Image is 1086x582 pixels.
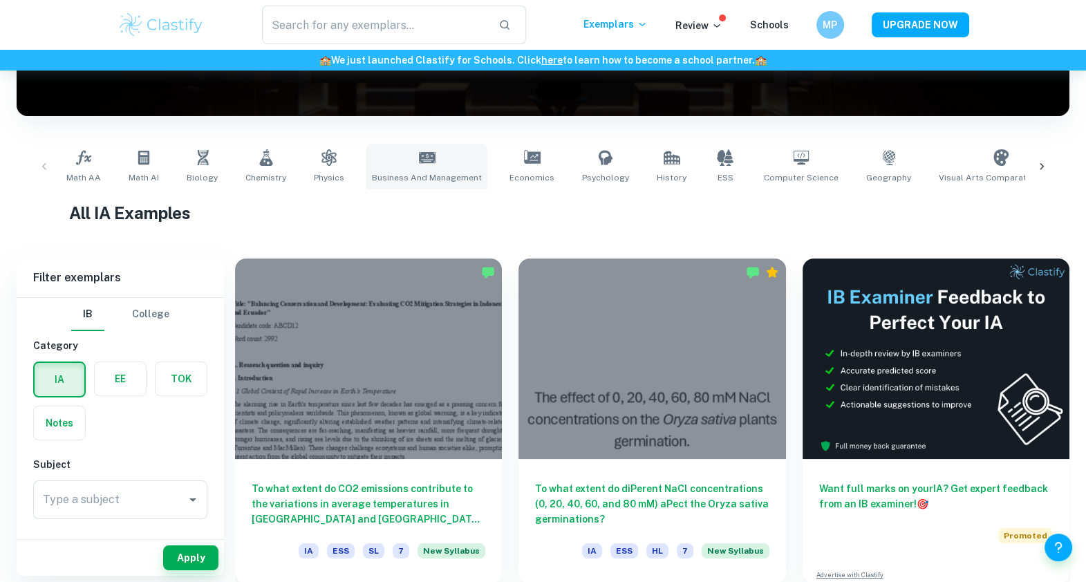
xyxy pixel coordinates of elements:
[583,17,648,32] p: Exemplars
[750,19,789,30] a: Schools
[95,362,146,395] button: EE
[657,171,686,184] span: History
[118,11,205,39] img: Clastify logo
[872,12,969,37] button: UPGRADE NOW
[917,498,928,509] span: 🎯
[66,171,101,184] span: Math AA
[998,528,1053,543] span: Promoted
[163,545,218,570] button: Apply
[803,259,1069,459] img: Thumbnail
[822,17,838,32] h6: MP
[372,171,482,184] span: Business and Management
[1045,534,1072,561] button: Help and Feedback
[677,543,693,558] span: 7
[314,171,344,184] span: Physics
[363,543,384,558] span: SL
[252,481,485,527] h6: To what extent do CO2 emissions contribute to the variations in average temperatures in [GEOGRAPH...
[327,543,355,558] span: ESS
[418,543,485,558] span: New Syllabus
[245,171,286,184] span: Chemistry
[541,55,563,66] a: here
[535,481,769,527] h6: To what extent do diPerent NaCl concentrations (0, 20, 40, 60, and 80 mM) aPect the Oryza sativa ...
[418,543,485,567] div: Starting from the May 2026 session, the ESS IA requirements have changed. We created this exempla...
[764,171,839,184] span: Computer Science
[816,11,844,39] button: MP
[299,543,319,558] span: IA
[33,338,207,353] h6: Category
[71,298,169,331] div: Filter type choice
[262,6,488,44] input: Search for any exemplars...
[765,265,779,279] div: Premium
[34,406,85,440] button: Notes
[33,457,207,472] h6: Subject
[610,543,638,558] span: ESS
[71,298,104,331] button: IB
[187,171,218,184] span: Biology
[17,259,224,297] h6: Filter exemplars
[393,543,409,558] span: 7
[816,570,883,580] a: Advertise with Clastify
[183,490,203,509] button: Open
[646,543,668,558] span: HL
[132,298,169,331] button: College
[129,171,159,184] span: Math AI
[718,171,733,184] span: ESS
[481,265,495,279] img: Marked
[319,55,331,66] span: 🏫
[939,171,1063,184] span: Visual Arts Comparative Study
[35,363,84,396] button: IA
[69,200,1017,225] h1: All IA Examples
[582,171,629,184] span: Psychology
[746,265,760,279] img: Marked
[509,171,554,184] span: Economics
[582,543,602,558] span: IA
[3,53,1083,68] h6: We just launched Clastify for Schools. Click to learn how to become a school partner.
[702,543,769,558] span: New Syllabus
[675,18,722,33] p: Review
[755,55,767,66] span: 🏫
[819,481,1053,511] h6: Want full marks on your IA ? Get expert feedback from an IB examiner!
[156,362,207,395] button: TOK
[702,543,769,567] div: Starting from the May 2026 session, the ESS IA requirements have changed. We created this exempla...
[866,171,911,184] span: Geography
